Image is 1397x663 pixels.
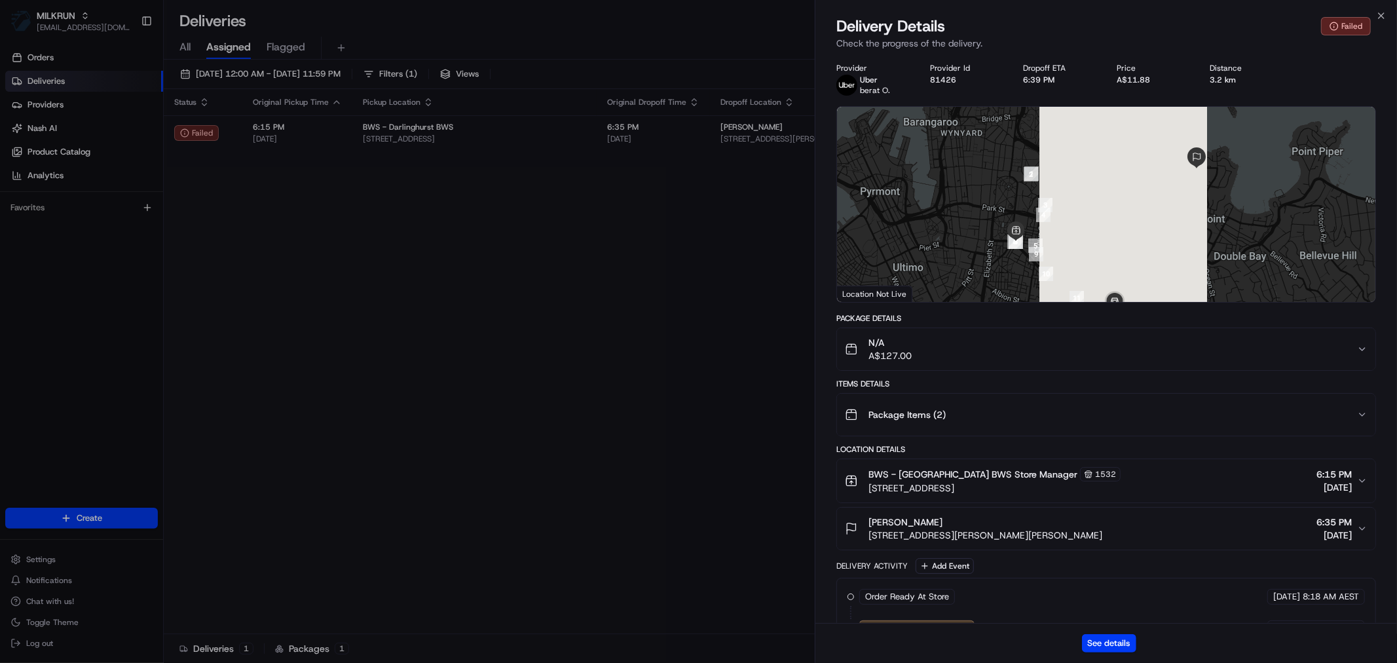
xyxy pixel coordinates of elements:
[836,444,1376,455] div: Location Details
[1028,238,1043,253] div: 5
[1007,235,1022,249] div: 6
[1029,247,1043,261] div: 9
[1024,63,1096,73] div: Dropoff ETA
[836,63,909,73] div: Provider
[837,394,1375,436] button: Package Items (2)
[865,622,969,634] span: Created (Sent To Provider)
[1117,75,1189,85] div: A$11.88
[1210,63,1283,73] div: Distance
[1039,267,1053,281] div: 10
[836,16,945,37] span: Delivery Details
[837,459,1375,502] button: BWS - [GEOGRAPHIC_DATA] BWS Store Manager1532[STREET_ADDRESS]6:15 PM[DATE]
[837,286,912,302] div: Location Not Live
[1321,17,1371,35] button: Failed
[1303,591,1359,603] span: 8:18 AM AEST
[860,85,890,96] span: berat O.
[837,328,1375,370] button: N/AA$127.00
[1038,198,1052,212] div: 3
[1095,469,1116,480] span: 1532
[916,558,974,574] button: Add Event
[1316,516,1352,529] span: 6:35 PM
[1036,208,1051,222] div: 4
[868,516,942,529] span: [PERSON_NAME]
[1070,291,1084,305] div: 11
[868,408,946,421] span: Package Items ( 2 )
[1009,235,1023,249] div: 8
[1273,591,1300,603] span: [DATE]
[868,349,912,362] span: A$127.00
[1024,167,1038,181] div: 2
[930,63,1003,73] div: Provider Id
[1316,481,1352,494] span: [DATE]
[868,529,1102,542] span: [STREET_ADDRESS][PERSON_NAME][PERSON_NAME]
[836,379,1376,389] div: Items Details
[868,468,1077,481] span: BWS - [GEOGRAPHIC_DATA] BWS Store Manager
[836,37,1376,50] p: Check the progress of the delivery.
[1024,166,1039,181] div: 1
[868,336,912,349] span: N/A
[837,508,1375,550] button: [PERSON_NAME][STREET_ADDRESS][PERSON_NAME][PERSON_NAME]6:35 PM[DATE]
[1024,75,1096,85] div: 6:39 PM
[1316,529,1352,542] span: [DATE]
[1117,63,1189,73] div: Price
[930,75,956,85] button: 81426
[865,591,949,603] span: Order Ready At Store
[1273,622,1300,634] span: [DATE]
[1303,622,1358,634] span: 6:14 PM AEST
[1210,75,1283,85] div: 3.2 km
[860,75,878,85] span: Uber
[1082,634,1136,653] button: See details
[836,313,1376,324] div: Package Details
[868,482,1121,495] span: [STREET_ADDRESS]
[836,561,908,571] div: Delivery Activity
[836,75,857,96] img: uber-new-logo.jpeg
[1316,468,1352,481] span: 6:15 PM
